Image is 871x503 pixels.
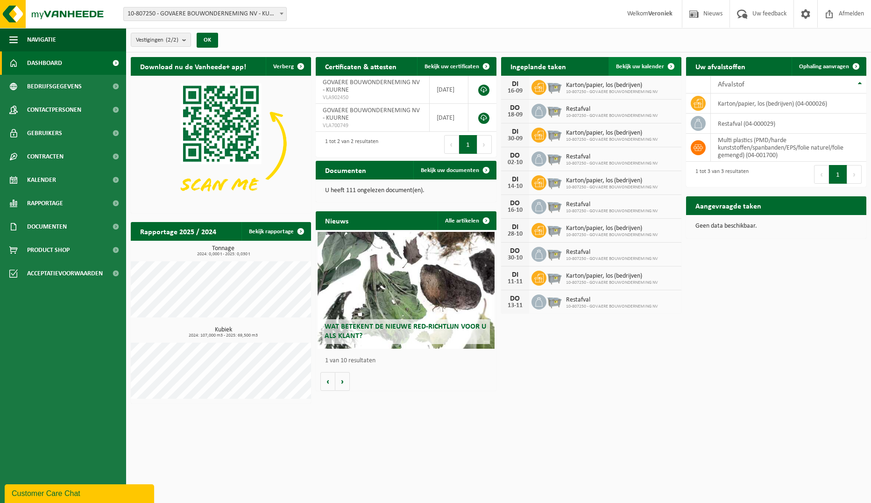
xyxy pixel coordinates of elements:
[273,64,294,70] span: Verberg
[506,247,524,255] div: DO
[320,372,335,391] button: Vorige
[27,262,103,285] span: Acceptatievoorwaarden
[459,135,477,154] button: 1
[566,296,658,304] span: Restafval
[506,136,524,142] div: 30-09
[430,104,469,132] td: [DATE]
[506,80,524,88] div: DI
[546,174,562,190] img: WB-2500-GAL-GY-01
[691,164,749,185] div: 1 tot 3 van 3 resultaten
[506,152,524,159] div: DO
[546,126,562,142] img: WB-2500-GAL-GY-01
[444,135,459,154] button: Previous
[323,107,420,122] span: GOVAERE BOUWONDERNEMING NV - KUURNE
[566,82,658,89] span: Karton/papier, los (bedrijven)
[323,122,422,129] span: VLA700749
[546,150,562,166] img: WB-2500-GAL-GY-01
[506,207,524,214] div: 16-10
[506,302,524,309] div: 13-11
[27,51,62,75] span: Dashboard
[506,279,524,285] div: 11-11
[566,208,658,214] span: 10-807250 - GOVAERE BOUWONDERNEMING NV
[438,211,496,230] a: Alle artikelen
[501,57,575,75] h2: Ingeplande taken
[546,293,562,309] img: WB-2500-GAL-GY-01
[566,225,658,232] span: Karton/papier, los (bedrijven)
[417,57,496,76] a: Bekijk uw certificaten
[506,200,524,207] div: DO
[546,245,562,261] img: WB-2500-GAL-GY-01
[325,323,486,339] span: Wat betekent de nieuwe RED-richtlijn voor u als klant?
[506,128,524,136] div: DI
[566,280,658,286] span: 10-807250 - GOVAERE BOUWONDERNEMING NV
[546,198,562,214] img: WB-2500-GAL-GY-01
[323,94,422,101] span: VLA902450
[506,255,524,261] div: 30-10
[430,76,469,104] td: [DATE]
[506,223,524,231] div: DI
[566,113,658,119] span: 10-807250 - GOVAERE BOUWONDERNEMING NV
[847,165,862,184] button: Next
[566,89,658,95] span: 10-807250 - GOVAERE BOUWONDERNEMING NV
[27,122,62,145] span: Gebruikers
[711,93,866,114] td: karton/papier, los (bedrijven) (04-000026)
[27,145,64,168] span: Contracten
[506,295,524,302] div: DO
[686,196,771,215] h2: Aangevraagde taken
[27,75,82,98] span: Bedrijfsgegevens
[616,64,664,70] span: Bekijk uw kalender
[566,273,658,280] span: Karton/papier, los (bedrijven)
[316,57,406,75] h2: Certificaten & attesten
[566,249,658,256] span: Restafval
[27,98,81,122] span: Contactpersonen
[421,167,479,173] span: Bekijk uw documenten
[425,64,479,70] span: Bekijk uw certificaten
[506,159,524,166] div: 02-10
[711,134,866,162] td: multi plastics (PMD/harde kunststoffen/spanbanden/EPS/folie naturel/folie gemengd) (04-001700)
[566,177,658,185] span: Karton/papier, los (bedrijven)
[792,57,865,76] a: Ophaling aanvragen
[799,64,849,70] span: Ophaling aanvragen
[477,135,492,154] button: Next
[27,238,70,262] span: Product Shop
[27,192,63,215] span: Rapportage
[566,256,658,262] span: 10-807250 - GOVAERE BOUWONDERNEMING NV
[814,165,829,184] button: Previous
[135,245,311,257] h3: Tonnage
[197,33,218,48] button: OK
[546,222,562,237] img: WB-2500-GAL-GY-01
[566,304,658,309] span: 10-807250 - GOVAERE BOUWONDERNEMING NV
[318,232,495,349] a: Wat betekent de nieuwe RED-richtlijn voor u als klant?
[566,137,658,143] span: 10-807250 - GOVAERE BOUWONDERNEMING NV
[506,88,524,94] div: 16-09
[506,104,524,112] div: DO
[131,76,311,211] img: Download de VHEPlus App
[335,372,350,391] button: Volgende
[413,161,496,180] a: Bekijk uw documenten
[27,28,56,51] span: Navigatie
[686,57,755,75] h2: Uw afvalstoffen
[829,165,847,184] button: 1
[648,10,673,17] strong: Veroniek
[566,185,658,190] span: 10-807250 - GOVAERE BOUWONDERNEMING NV
[695,223,857,230] p: Geen data beschikbaar.
[135,252,311,257] span: 2024: 0,000 t - 2025: 0,030 t
[124,7,286,21] span: 10-807250 - GOVAERE BOUWONDERNEMING NV - KUURNE
[5,482,156,503] iframe: chat widget
[506,183,524,190] div: 14-10
[135,333,311,338] span: 2024: 107,000 m3 - 2025: 69,500 m3
[711,114,866,134] td: restafval (04-000029)
[506,231,524,237] div: 28-10
[546,79,562,94] img: WB-2500-GAL-GY-01
[131,222,226,240] h2: Rapportage 2025 / 2024
[131,33,191,47] button: Vestigingen(2/2)
[241,222,310,241] a: Bekijk rapportage
[316,161,375,179] h2: Documenten
[123,7,287,21] span: 10-807250 - GOVAERE BOUWONDERNEMING NV - KUURNE
[27,215,67,238] span: Documenten
[135,327,311,338] h3: Kubiek
[316,211,358,230] h2: Nieuws
[506,176,524,183] div: DI
[566,161,658,166] span: 10-807250 - GOVAERE BOUWONDERNEMING NV
[566,201,658,208] span: Restafval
